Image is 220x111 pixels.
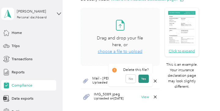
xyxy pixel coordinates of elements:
[17,9,55,14] div: [PERSON_NAME]
[98,49,142,54] span: choose a file to upload
[168,11,196,46] img: Sample insurance declaration
[138,75,149,83] button: Yes
[126,75,136,83] button: No
[12,83,32,88] span: Compliance
[186,77,220,111] iframe: Everlance-gr Chat Button Frame
[94,93,123,96] span: IMG_5089.jpeg
[81,8,159,65] span: Drag and drop your file here, orchoose a file to upload
[12,30,22,35] span: Home
[12,69,24,75] span: Reports
[92,77,137,80] span: Mail - [PERSON_NAME] - Outlook.pdf
[12,96,33,101] span: Data exports
[165,62,199,90] p: This is an example. Your insurance declaration page may look slightly different.
[112,67,149,73] div: Delete this file?
[141,95,149,99] button: View
[94,96,123,101] span: Uploaded on [DATE]
[12,43,20,49] span: Trips
[169,48,195,54] button: Click to expand
[17,16,47,19] div: Personal dashboard
[12,56,32,62] span: Transactions
[92,80,137,85] span: Uploaded on [DATE]
[97,35,143,47] span: Drag and drop your file here, or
